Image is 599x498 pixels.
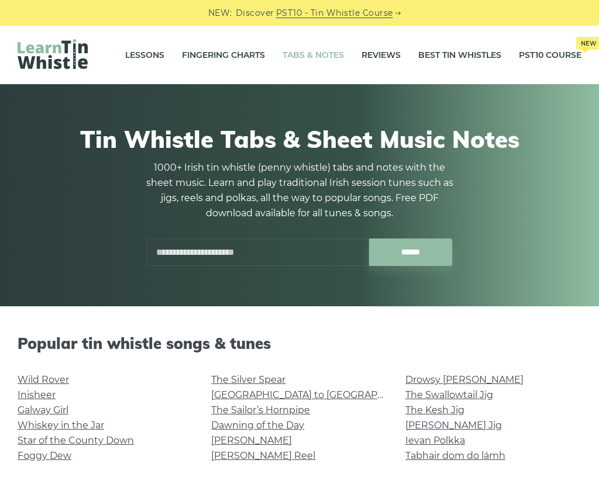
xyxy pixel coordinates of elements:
[18,334,581,352] h2: Popular tin whistle songs & tunes
[211,435,292,446] a: [PERSON_NAME]
[211,450,315,461] a: [PERSON_NAME] Reel
[182,40,265,70] a: Fingering Charts
[18,39,88,69] img: LearnTinWhistle.com
[283,40,344,70] a: Tabs & Notes
[519,40,581,70] a: PST10 CourseNew
[211,374,285,385] a: The Silver Spear
[405,420,502,431] a: [PERSON_NAME] Jig
[18,450,71,461] a: Foggy Dew
[18,389,56,400] a: Inisheer
[405,450,505,461] a: Tabhair dom do lámh
[405,404,464,416] a: The Kesh Jig
[405,435,465,446] a: Ievan Polkka
[142,160,457,221] p: 1000+ Irish tin whistle (penny whistle) tabs and notes with the sheet music. Learn and play tradi...
[405,389,493,400] a: The Swallowtail Jig
[418,40,501,70] a: Best Tin Whistles
[405,374,524,385] a: Drowsy [PERSON_NAME]
[18,404,68,416] a: Galway Girl
[211,404,310,416] a: The Sailor’s Hornpipe
[18,420,104,431] a: Whiskey in the Jar
[23,125,576,153] h1: Tin Whistle Tabs & Sheet Music Notes
[362,40,401,70] a: Reviews
[125,40,164,70] a: Lessons
[211,389,427,400] a: [GEOGRAPHIC_DATA] to [GEOGRAPHIC_DATA]
[18,435,134,446] a: Star of the County Down
[18,374,69,385] a: Wild Rover
[211,420,304,431] a: Dawning of the Day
